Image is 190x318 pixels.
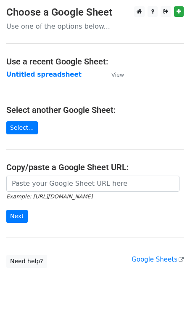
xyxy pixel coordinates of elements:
[111,72,124,78] small: View
[6,210,28,223] input: Next
[6,6,184,19] h3: Choose a Google Sheet
[6,193,92,200] small: Example: [URL][DOMAIN_NAME]
[6,176,179,192] input: Paste your Google Sheet URL here
[6,56,184,67] h4: Use a recent Google Sheet:
[6,71,82,78] a: Untitled spreadsheet
[132,256,184,263] a: Google Sheets
[103,71,124,78] a: View
[6,105,184,115] h4: Select another Google Sheet:
[6,121,38,134] a: Select...
[6,255,47,268] a: Need help?
[6,22,184,31] p: Use one of the options below...
[6,162,184,172] h4: Copy/paste a Google Sheet URL:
